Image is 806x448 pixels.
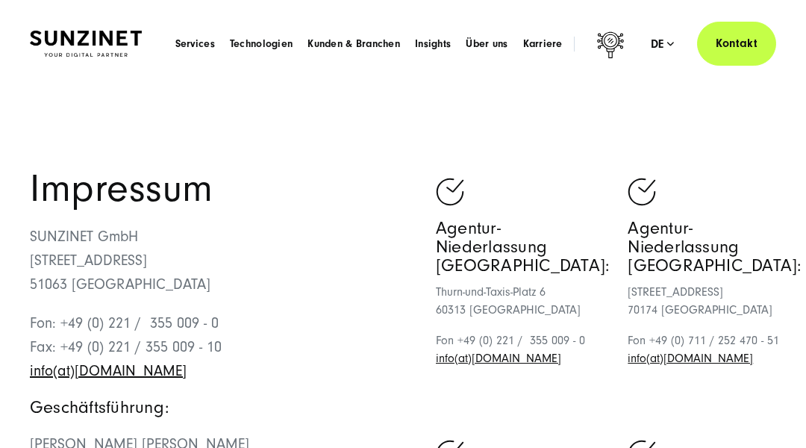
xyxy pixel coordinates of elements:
h5: Agentur-Niederlassung [GEOGRAPHIC_DATA]: [628,219,802,276]
img: SUNZINET Full Service Digital Agentur [30,31,142,57]
a: Karriere [523,37,563,52]
h5: Agentur-Niederlassung [GEOGRAPHIC_DATA]: [436,219,610,276]
p: SUNZINET GmbH [STREET_ADDRESS] 51063 [GEOGRAPHIC_DATA] [30,225,403,296]
div: de [651,37,675,52]
a: Schreiben Sie eine E-Mail an sunzinet [436,352,561,365]
a: Kunden & Branchen [307,37,400,52]
a: Insights [415,37,451,52]
p: Fon +49 (0) 711 / 252 470 - 51 [628,332,802,367]
p: [STREET_ADDRESS] 70174 [GEOGRAPHIC_DATA] [628,283,802,319]
p: Fon +49 (0) 221 / 355 009 - 0 [436,332,610,367]
h1: Impressum [30,170,403,208]
a: Services [175,37,215,52]
a: Schreiben Sie eine E-Mail an sunzinet [628,352,753,365]
a: Schreiben Sie eine E-Mail an sunzinet [30,363,187,379]
p: Fon: +49 (0) 221 / 355 009 - 0 Fax: +49 (0) 221 / 355 009 - 10 [30,311,403,383]
a: Über uns [466,37,507,52]
a: Technologien [230,37,293,52]
a: Kontakt [697,22,776,66]
h5: Geschäftsführung: [30,398,403,417]
p: Thurn-und-Taxis-Platz 6 60313 [GEOGRAPHIC_DATA] [436,283,610,319]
